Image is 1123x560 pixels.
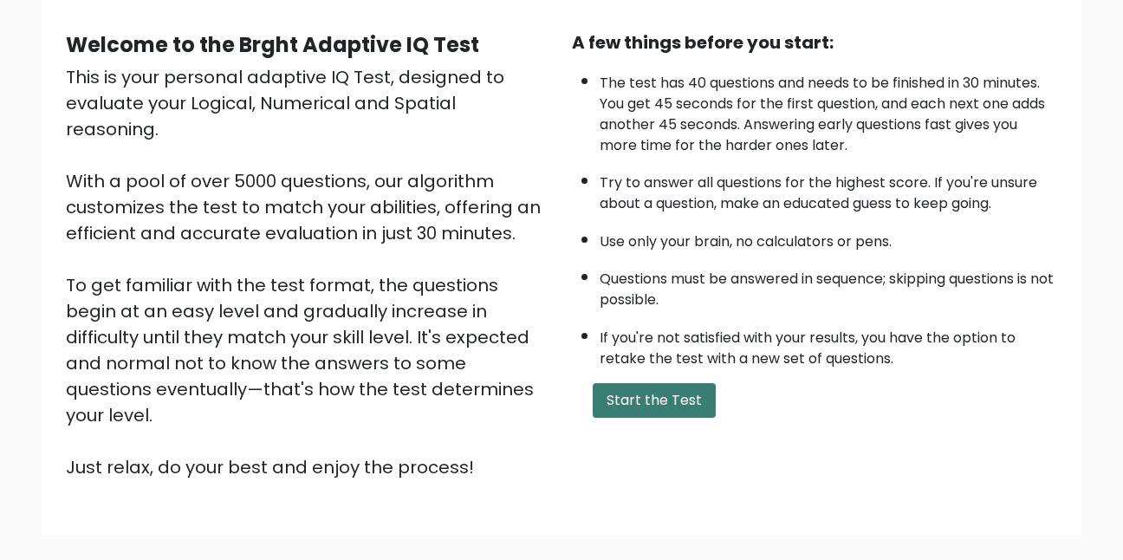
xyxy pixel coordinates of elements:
button: Start the Test [593,383,716,418]
li: Use only your brain, no calculators or pens. [600,223,1057,252]
div: A few things before you start: [572,29,1057,55]
li: The test has 40 questions and needs to be finished in 30 minutes. You get 45 seconds for the firs... [600,64,1057,156]
b: Welcome to the Brght Adaptive IQ Test [66,30,479,59]
li: If you're not satisfied with your results, you have the option to retake the test with a new set ... [600,319,1057,369]
li: Try to answer all questions for the highest score. If you're unsure about a question, make an edu... [600,164,1057,214]
li: Questions must be answered in sequence; skipping questions is not possible. [600,260,1057,310]
div: This is your personal adaptive IQ Test, designed to evaluate your Logical, Numerical and Spatial ... [66,64,551,480]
